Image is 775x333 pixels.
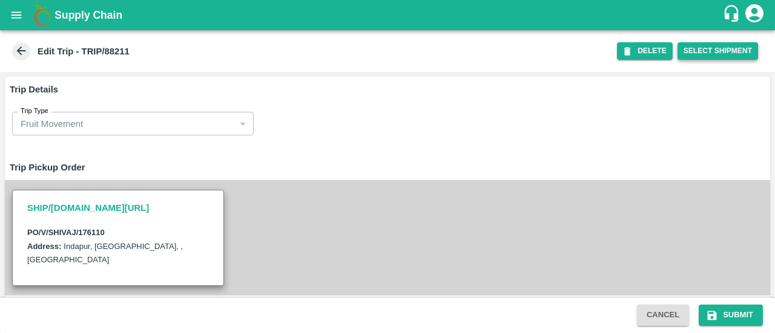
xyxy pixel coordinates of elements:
h3: SHIP/[DOMAIN_NAME][URL] [27,200,209,216]
b: Supply Chain [54,9,122,21]
div: account of current user [744,2,765,28]
img: logo [30,3,54,27]
button: Select Shipment [678,42,758,60]
label: Trip Type [21,106,48,116]
label: Address: [27,242,61,251]
a: Supply Chain [54,7,722,24]
label: Indapur, [GEOGRAPHIC_DATA], , [GEOGRAPHIC_DATA] [27,242,183,264]
strong: Trip Pickup Order [10,163,85,172]
strong: Trip Details [10,85,58,94]
button: Cancel [637,305,689,326]
button: DELETE [617,42,673,60]
p: Fruit Movement [21,117,83,131]
div: customer-support [722,4,744,26]
b: PO/V/SHIVAJ/176110 [27,228,105,237]
button: Submit [699,305,763,326]
b: Edit Trip - TRIP/88211 [38,47,130,56]
button: open drawer [2,1,30,29]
